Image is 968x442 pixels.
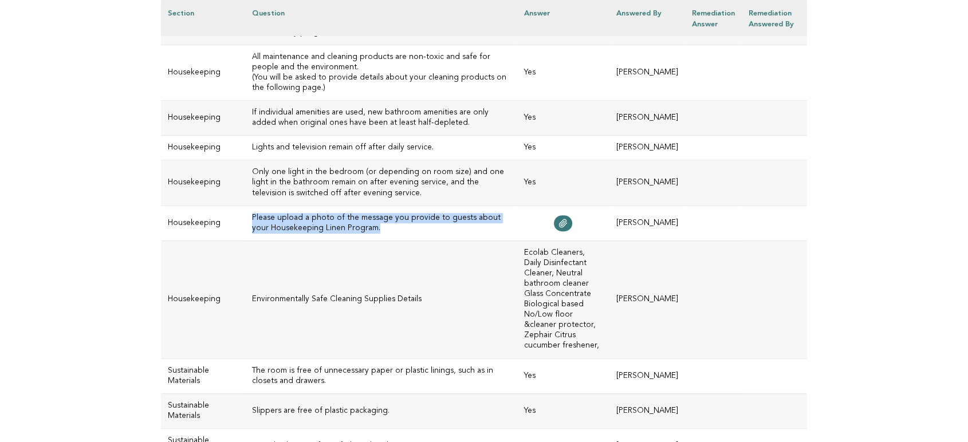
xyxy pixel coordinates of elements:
[252,406,510,416] h3: Slippers are free of plastic packaging.
[161,358,245,393] td: Sustainable Materials
[252,52,510,73] h3: All maintenance and cleaning products are non-toxic and safe for people and the environment.
[609,358,685,393] td: [PERSON_NAME]
[252,73,510,93] p: (You will be asked to provide details about your cleaning products on the following page.)
[609,240,685,358] td: [PERSON_NAME]
[161,206,245,240] td: Housekeeping
[252,294,510,305] p: Environmentally Safe Cleaning Supplies Details
[161,160,245,206] td: Housekeeping
[609,206,685,240] td: [PERSON_NAME]
[517,101,609,136] td: Yes
[252,108,510,128] h3: If individual amenities are used, new bathroom amenities are only added when original ones have b...
[517,358,609,393] td: Yes
[252,213,510,234] h3: Please upload a photo of the message you provide to guests about your Housekeeping Linen Program.
[609,393,685,428] td: [PERSON_NAME]
[161,45,245,100] td: Housekeeping
[517,136,609,160] td: Yes
[609,160,685,206] td: [PERSON_NAME]
[609,101,685,136] td: [PERSON_NAME]
[609,136,685,160] td: [PERSON_NAME]
[252,143,510,153] h3: Lights and television remain off after daily service.
[517,240,609,358] td: Ecolab Cleaners, Daily Disinfectant Cleaner, Neutral bathroom cleaner Glass Concentrate Biologica...
[252,167,510,198] h3: Only one light in the bedroom (or depending on room size) and one light in the bathroom remain on...
[161,136,245,160] td: Housekeeping
[161,101,245,136] td: Housekeeping
[517,393,609,428] td: Yes
[517,160,609,206] td: Yes
[161,240,245,358] td: Housekeeping
[252,366,510,386] h3: The room is free of unnecessary paper or plastic linings, such as in closets and drawers.
[517,45,609,100] td: Yes
[609,45,685,100] td: [PERSON_NAME]
[161,393,245,428] td: Sustainable Materials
